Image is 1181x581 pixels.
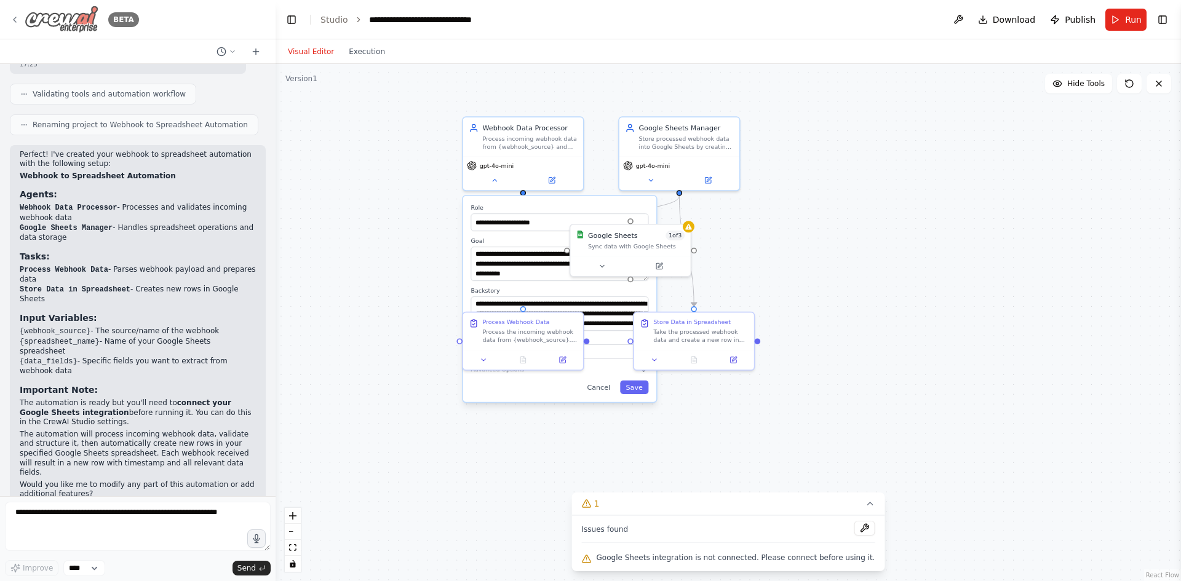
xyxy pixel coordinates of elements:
li: - Processes and validates incoming webhook data [20,203,256,223]
div: Google SheetsGoogle Sheets1of3Sync data with Google Sheets [570,224,691,277]
strong: Agents: [20,189,57,199]
div: Store processed webhook data into Google Sheets by creating new rows with the structured data, en... [638,135,733,151]
div: BETA [108,12,139,27]
span: Advanced Options [471,366,524,374]
li: - Name of your Google Sheets spreadsheet [20,337,256,357]
img: Logo [25,6,98,33]
div: 17:25 [20,60,236,69]
code: Store Data in Spreadsheet [20,285,130,294]
span: Publish [1065,14,1096,26]
button: zoom in [285,508,301,524]
p: Perfect! I've created your webhook to spreadsheet automation with the following setup: [20,150,256,169]
p: Would you like me to modify any part of this automation or add additional features? [20,480,256,499]
span: Download [993,14,1036,26]
img: Google Sheets [576,231,584,239]
span: Issues found [582,524,629,534]
button: Cancel [581,381,616,394]
code: {webhook_source} [20,327,90,336]
div: Process incoming webhook data from {webhook_source} and prepare it for storage in a structured fo... [483,135,578,151]
button: 1 [572,492,885,515]
li: - Creates new rows in Google Sheets [20,285,256,304]
button: Open in side panel [524,175,579,186]
button: Hide left sidebar [283,11,300,28]
button: Open in side panel [717,354,750,366]
a: React Flow attribution [1146,572,1179,579]
button: Open in side panel [546,354,579,366]
span: 1 [594,497,600,510]
span: Hide Tools [1067,79,1105,89]
div: Google Sheets ManagerStore processed webhook data into Google Sheets by creating new rows with th... [618,116,740,191]
div: Store Data in Spreadsheet [653,318,731,326]
g: Edge from a4727ad5-d246-4cc6-bef0-2f396dbfc208 to 616d5721-99e8-424e-91c2-83d924be846f [674,196,699,306]
label: Role [471,204,648,211]
button: Send [233,561,271,575]
button: Publish [1045,9,1100,31]
button: Open in side panel [680,175,736,186]
button: Download [973,9,1041,31]
a: Studio [320,15,348,25]
code: Webhook Data Processor [20,204,117,212]
span: gpt-4o-mini [636,162,670,170]
span: Validating tools and automation workflow [33,89,186,99]
div: Process Webhook DataProcess the incoming webhook data from {webhook_source}. Parse the webhook pa... [462,312,584,371]
strong: connect your Google Sheets integration [20,398,231,417]
button: fit view [285,540,301,556]
nav: breadcrumb [320,14,507,26]
strong: Input Variables: [20,313,97,323]
div: Process Webhook Data [483,318,550,326]
div: Webhook Data Processor [483,123,578,133]
button: Run [1105,9,1147,31]
button: Switch to previous chat [212,44,241,59]
span: Google Sheets integration is not connected. Please connect before using it. [597,553,875,563]
button: Hide Tools [1045,74,1112,93]
div: Store Data in SpreadsheetTake the processed webhook data and create a new row in the Google Sheet... [633,312,755,371]
code: {data_fields} [20,357,78,366]
div: Take the processed webhook data and create a new row in the Google Sheets spreadsheet {spreadshee... [653,328,748,344]
div: Webhook Data ProcessorProcess incoming webhook data from {webhook_source} and prepare it for stor... [462,116,584,191]
p: The automation is ready but you'll need to before running it. You can do this in the CrewAI Studi... [20,398,256,427]
button: Click to speak your automation idea [247,529,266,548]
span: Renaming project to Webhook to Spreadsheet Automation [33,120,248,130]
li: - Specific fields you want to extract from webhook data [20,357,256,376]
span: Run [1125,14,1142,26]
button: zoom out [285,524,301,540]
code: Process Webhook Data [20,266,108,274]
button: Visual Editor [280,44,341,59]
button: Execution [341,44,392,59]
div: Google Sheets [588,231,638,240]
button: toggle interactivity [285,556,301,572]
span: Send [237,563,256,573]
button: Start a new chat [246,44,266,59]
div: Version 1 [285,74,317,84]
span: Number of enabled actions [666,231,685,240]
div: Google Sheets Manager [638,123,733,133]
span: gpt-4o-mini [480,162,514,170]
code: Google Sheets Manager [20,224,113,232]
strong: Webhook to Spreadsheet Automation [20,172,176,180]
button: No output available [503,354,544,366]
label: Goal [471,237,648,245]
button: Show right sidebar [1154,11,1171,28]
p: The automation will process incoming webhook data, validate and structure it, then automatically ... [20,430,256,478]
label: Backstory [471,287,648,294]
button: Open in side panel [632,260,687,272]
li: - The source/name of the webhook [20,326,256,337]
li: - Parses webhook payload and prepares data [20,265,256,285]
strong: Tasks: [20,251,50,261]
button: Save [620,381,648,394]
span: Improve [23,563,53,573]
button: No output available [674,354,715,366]
div: Sync data with Google Sheets [588,242,685,250]
code: {spreadsheet_name} [20,338,100,346]
button: Advanced Options [471,365,648,374]
strong: Important Note: [20,385,98,395]
button: Improve [5,560,58,576]
div: React Flow controls [285,508,301,572]
li: - Handles spreadsheet operations and data storage [20,223,256,243]
div: Process the incoming webhook data from {webhook_source}. Parse the webhook payload, extract relev... [483,328,578,344]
